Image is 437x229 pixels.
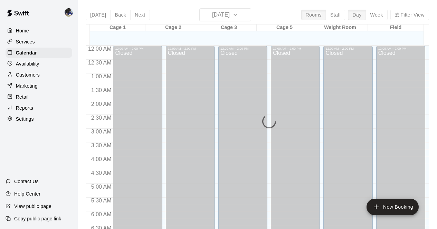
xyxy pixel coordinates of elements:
[16,27,29,34] p: Home
[63,6,78,19] div: Kevin Chandler
[6,92,72,102] a: Retail
[6,81,72,91] a: Marketing
[368,24,424,31] div: Field
[16,71,40,78] p: Customers
[89,129,113,135] span: 3:00 AM
[6,59,72,69] a: Availability
[14,203,51,210] p: View public page
[89,211,113,217] span: 6:00 AM
[168,47,213,50] div: 12:00 AM – 2:00 PM
[6,48,72,58] a: Calendar
[6,103,72,113] a: Reports
[89,170,113,176] span: 4:30 AM
[220,47,265,50] div: 12:00 AM – 2:00 PM
[16,93,29,100] p: Retail
[90,24,145,31] div: Cage 1
[14,190,40,197] p: Help Center
[16,49,37,56] p: Calendar
[6,37,72,47] a: Services
[89,87,113,93] span: 1:30 AM
[86,46,113,52] span: 12:00 AM
[367,199,419,215] button: add
[89,101,113,107] span: 2:00 AM
[325,47,370,50] div: 12:00 AM – 2:00 PM
[6,70,72,80] a: Customers
[16,38,35,45] p: Services
[16,104,33,111] p: Reports
[16,60,39,67] p: Availability
[378,47,423,50] div: 12:00 AM – 2:00 PM
[14,215,61,222] p: Copy public page link
[273,47,318,50] div: 12:00 AM – 2:00 PM
[89,198,113,203] span: 5:30 AM
[89,142,113,148] span: 3:30 AM
[257,24,312,31] div: Cage 5
[6,114,72,124] a: Settings
[89,73,113,79] span: 1:00 AM
[145,24,201,31] div: Cage 2
[201,24,257,31] div: Cage 3
[89,156,113,162] span: 4:00 AM
[89,115,113,121] span: 2:30 AM
[6,26,72,36] a: Home
[16,116,34,122] p: Settings
[89,184,113,190] span: 5:00 AM
[312,24,368,31] div: Weight Room
[16,82,38,89] p: Marketing
[86,60,113,66] span: 12:30 AM
[115,47,160,50] div: 12:00 AM – 2:00 PM
[65,8,73,17] img: Kevin Chandler
[14,178,39,185] p: Contact Us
